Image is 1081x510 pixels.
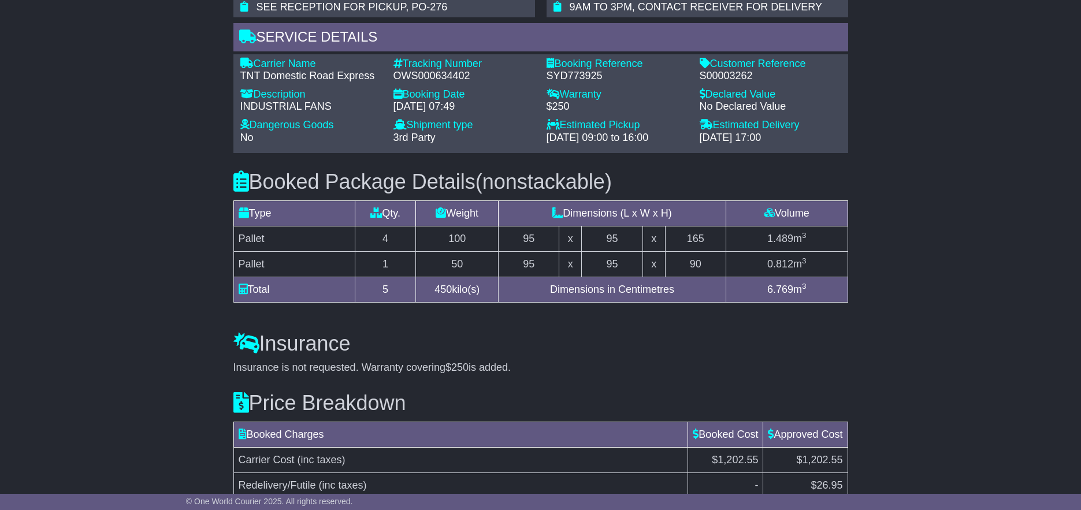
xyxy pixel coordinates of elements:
[688,422,763,447] td: Booked Cost
[476,170,612,193] span: (nonstackable)
[233,362,848,374] div: Insurance is not requested. Warranty covering is added.
[755,479,758,491] span: -
[559,251,582,277] td: x
[319,479,367,491] span: (inc taxes)
[416,226,499,251] td: 100
[434,284,452,295] span: 450
[233,422,688,447] td: Booked Charges
[499,277,726,302] td: Dimensions in Centimetres
[642,226,665,251] td: x
[700,58,841,70] div: Customer Reference
[240,132,254,143] span: No
[499,251,559,277] td: 95
[233,251,355,277] td: Pallet
[582,251,642,277] td: 95
[811,479,842,491] span: $26.95
[547,70,688,83] div: SYD773925
[547,58,688,70] div: Booking Reference
[445,362,469,373] span: $250
[700,70,841,83] div: S00003262
[700,88,841,101] div: Declared Value
[233,170,848,193] h3: Booked Package Details
[582,226,642,251] td: 95
[233,200,355,226] td: Type
[570,1,822,13] span: 9AM TO 3PM, CONTACT RECEIVER FOR DELIVERY
[547,119,688,132] div: Estimated Pickup
[700,119,841,132] div: Estimated Delivery
[416,251,499,277] td: 50
[802,256,807,265] sup: 3
[355,277,415,302] td: 5
[763,422,848,447] td: Approved Cost
[726,200,848,226] td: Volume
[240,58,382,70] div: Carrier Name
[233,277,355,302] td: Total
[665,251,726,277] td: 90
[767,258,793,270] span: 0.812
[499,226,559,251] td: 95
[712,454,758,466] span: $1,202.55
[416,200,499,226] td: Weight
[499,200,726,226] td: Dimensions (L x W x H)
[355,251,415,277] td: 1
[726,251,848,277] td: m
[233,226,355,251] td: Pallet
[393,100,535,113] div: [DATE] 07:49
[796,454,842,466] span: $1,202.55
[547,88,688,101] div: Warranty
[547,100,688,113] div: $250
[233,23,848,54] div: Service Details
[726,226,848,251] td: m
[233,332,848,355] h3: Insurance
[240,100,382,113] div: INDUSTRIAL FANS
[239,479,316,491] span: Redelivery/Futile
[393,88,535,101] div: Booking Date
[298,454,346,466] span: (inc taxes)
[355,200,415,226] td: Qty.
[393,70,535,83] div: OWS000634402
[416,277,499,302] td: kilo(s)
[393,119,535,132] div: Shipment type
[393,132,436,143] span: 3rd Party
[767,233,793,244] span: 1.489
[642,251,665,277] td: x
[559,226,582,251] td: x
[700,132,841,144] div: [DATE] 17:00
[547,132,688,144] div: [DATE] 09:00 to 16:00
[393,58,535,70] div: Tracking Number
[233,392,848,415] h3: Price Breakdown
[240,119,382,132] div: Dangerous Goods
[355,226,415,251] td: 4
[726,277,848,302] td: m
[802,231,807,240] sup: 3
[240,88,382,101] div: Description
[240,70,382,83] div: TNT Domestic Road Express
[239,454,295,466] span: Carrier Cost
[186,497,353,506] span: © One World Courier 2025. All rights reserved.
[767,284,793,295] span: 6.769
[257,1,448,13] span: SEE RECEPTION FOR PICKUP, PO-276
[665,226,726,251] td: 165
[802,282,807,291] sup: 3
[700,100,841,113] div: No Declared Value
